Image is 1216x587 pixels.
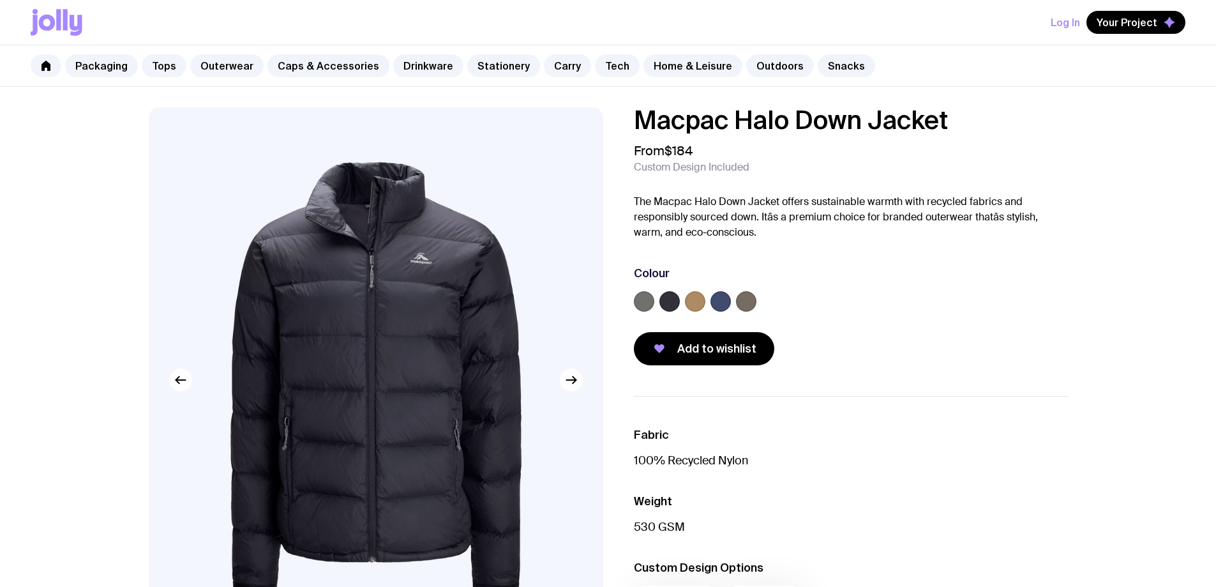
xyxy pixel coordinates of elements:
[634,194,1068,240] p: The Macpac Halo Down Jacket offers sustainable warmth with recycled fabrics and responsibly sourc...
[634,453,1068,468] p: 100% Recycled Nylon
[544,54,591,77] a: Carry
[818,54,875,77] a: Snacks
[65,54,138,77] a: Packaging
[643,54,742,77] a: Home & Leisure
[634,494,1068,509] h3: Weight
[634,427,1068,443] h3: Fabric
[190,54,264,77] a: Outerwear
[634,161,749,174] span: Custom Design Included
[1051,11,1080,34] button: Log In
[634,332,774,365] button: Add to wishlist
[634,107,1068,133] h1: Macpac Halo Down Jacket
[677,341,756,356] span: Add to wishlist
[746,54,814,77] a: Outdoors
[1086,11,1185,34] button: Your Project
[267,54,389,77] a: Caps & Accessories
[634,143,693,158] span: From
[664,142,693,159] span: $184
[467,54,540,77] a: Stationery
[634,266,670,281] h3: Colour
[634,560,1068,576] h3: Custom Design Options
[393,54,463,77] a: Drinkware
[142,54,186,77] a: Tops
[1097,16,1157,29] span: Your Project
[634,519,1068,535] p: 530 GSM
[595,54,640,77] a: Tech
